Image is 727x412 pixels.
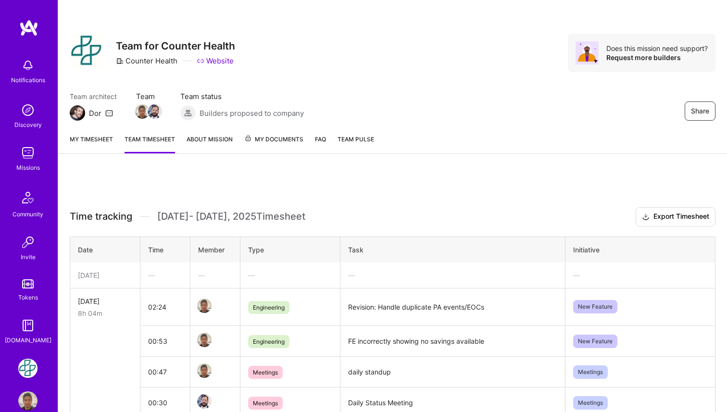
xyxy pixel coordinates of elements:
div: — [248,270,332,280]
span: [DATE] - [DATE] , 2025 Timesheet [157,211,305,223]
img: Avatar [576,41,599,64]
span: Meetings [248,397,283,410]
a: My Documents [244,134,303,153]
img: Community [16,186,39,209]
th: Time [140,237,190,262]
a: Team Member Avatar [198,393,211,410]
span: Share [691,106,709,116]
a: FAQ [315,134,326,153]
a: Team Pulse [338,134,374,153]
div: [DATE] [78,296,132,306]
a: My timesheet [70,134,113,153]
button: Share [685,101,715,121]
img: tokens [22,279,34,288]
td: 00:53 [140,326,190,357]
span: Meetings [248,366,283,379]
img: Team Member Avatar [197,299,212,313]
span: Team [136,91,161,101]
th: Type [240,237,340,262]
img: guide book [18,316,38,335]
img: User Avatar [18,391,38,411]
td: 02:24 [140,288,190,326]
img: Team Member Avatar [197,363,212,378]
span: Team Pulse [338,136,374,143]
span: Builders proposed to company [200,108,304,118]
td: daily standup [340,357,565,387]
div: Does this mission need support? [606,44,708,53]
span: New Feature [573,300,617,313]
td: 00:47 [140,357,190,387]
button: Export Timesheet [636,207,715,226]
div: Notifications [11,75,45,85]
a: Team timesheet [125,134,175,153]
a: Team Member Avatar [198,362,211,379]
div: [DATE] [78,270,132,280]
span: Meetings [573,396,608,410]
i: icon Mail [105,109,113,117]
a: Counter Health: Team for Counter Health [16,359,40,378]
img: Team Member Avatar [135,104,150,119]
img: teamwork [18,143,38,162]
img: Invite [18,233,38,252]
td: Revision: Handle duplicate PA events/EOCs [340,288,565,326]
div: 8h 04m [78,308,132,318]
a: User Avatar [16,391,40,411]
div: Request more builders [606,53,708,62]
div: — [348,270,557,280]
h3: Team for Counter Health [116,40,235,52]
span: Engineering [248,335,289,348]
img: Team Member Avatar [197,333,212,347]
img: Team Member Avatar [197,394,212,409]
img: Counter Health: Team for Counter Health [18,359,38,378]
a: Website [197,56,234,66]
img: Team Architect [70,105,85,121]
a: Team Member Avatar [149,103,161,120]
img: Builders proposed to company [180,105,196,121]
div: Missions [16,162,40,173]
th: Member [190,237,240,262]
span: Meetings [573,365,608,379]
div: — [148,270,182,280]
img: discovery [18,100,38,120]
a: Team Member Avatar [198,298,211,314]
span: Team status [180,91,304,101]
span: Engineering [248,301,289,314]
div: — [198,270,232,280]
div: — [573,270,707,280]
i: icon Download [642,212,650,222]
a: About Mission [187,134,233,153]
td: FE incorrectly showing no savings available [340,326,565,357]
span: Time tracking [70,211,132,223]
div: Counter Health [116,56,177,66]
span: Team architect [70,91,117,101]
i: icon CompanyGray [116,57,124,65]
img: Company Logo [70,34,104,68]
span: New Feature [573,335,617,348]
a: Team Member Avatar [198,332,211,348]
th: Date [70,237,140,262]
span: My Documents [244,134,303,145]
div: Discovery [14,120,42,130]
th: Task [340,237,565,262]
div: Invite [21,252,36,262]
a: Team Member Avatar [136,103,149,120]
img: Team Member Avatar [148,104,162,119]
th: Initiative [565,237,715,262]
div: Tokens [18,292,38,302]
img: bell [18,56,38,75]
div: [DOMAIN_NAME] [5,335,51,345]
div: Dor [89,108,101,118]
div: Community [13,209,43,219]
img: logo [19,19,38,37]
